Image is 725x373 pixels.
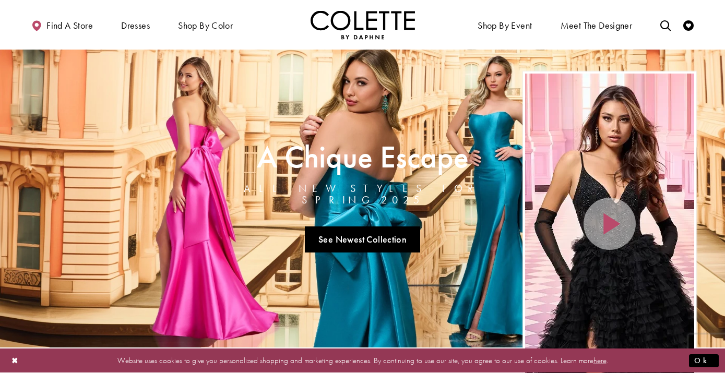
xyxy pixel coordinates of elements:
button: Submit Dialog [689,354,719,367]
a: Visit Home Page [311,10,415,39]
span: Shop By Event [475,10,534,39]
p: Website uses cookies to give you personalized shopping and marketing experiences. By continuing t... [75,354,650,368]
span: Meet the designer [561,20,633,31]
a: Find a store [29,10,96,39]
span: Shop by color [175,10,235,39]
button: Close Dialog [6,352,24,370]
span: Dresses [118,10,152,39]
span: Shop by color [178,20,233,31]
a: See Newest Collection A Chique Escape All New Styles For Spring 2025 [305,226,421,252]
span: Shop By Event [478,20,532,31]
span: Dresses [121,20,150,31]
ul: Slider Links [202,222,523,257]
a: here [593,355,607,366]
a: Meet the designer [558,10,635,39]
span: Find a store [46,20,93,31]
a: Toggle search [658,10,673,39]
a: Check Wishlist [681,10,696,39]
img: Colette by Daphne [311,10,415,39]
